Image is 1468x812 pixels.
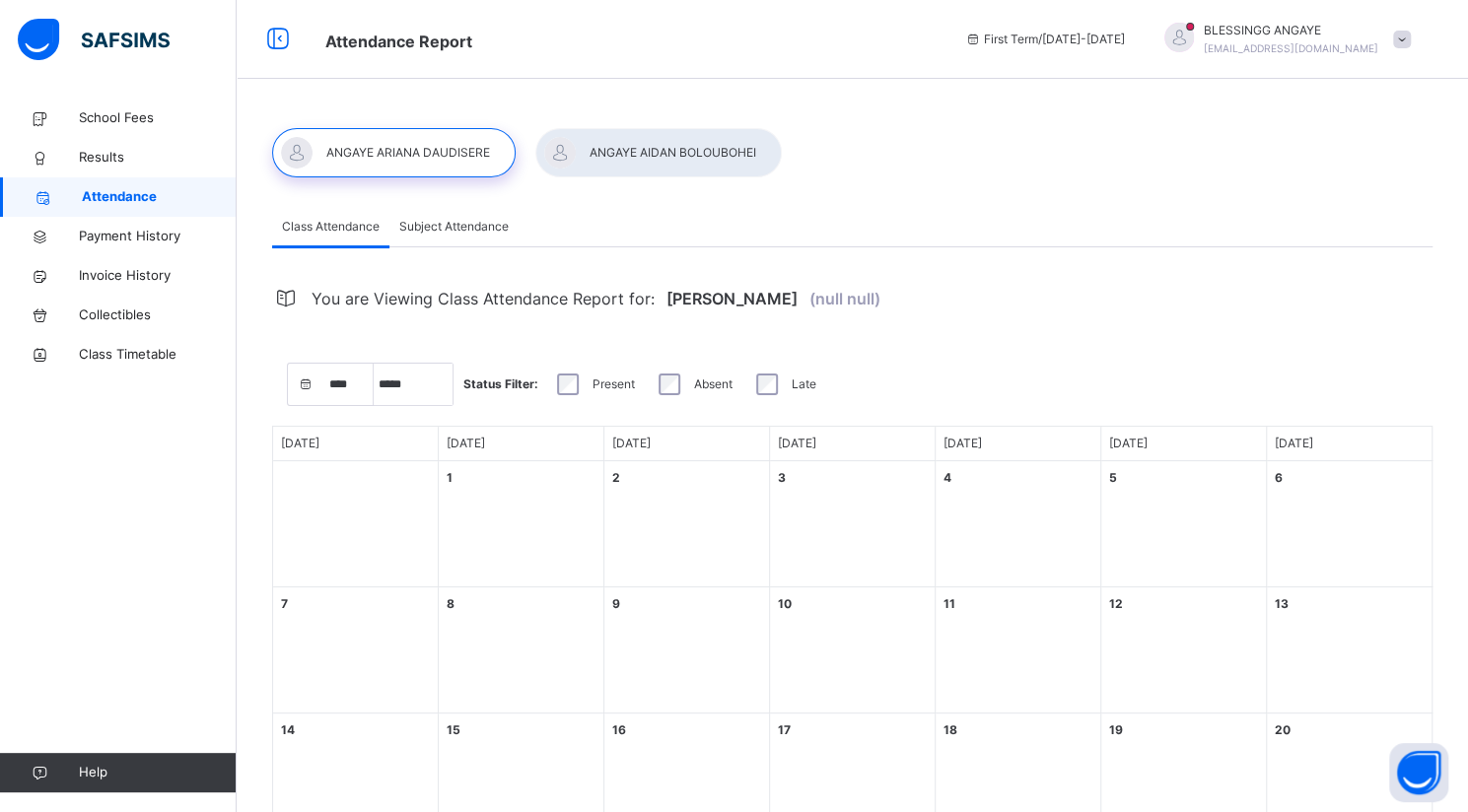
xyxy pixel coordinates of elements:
[18,19,170,60] img: safsims
[604,587,770,713] div: Events for day 9
[778,469,786,487] div: 3
[325,32,472,51] span: Attendance Report
[1109,595,1123,613] div: 12
[1204,22,1378,39] span: BLESSINGG ANGAYE
[1109,469,1117,487] div: 5
[612,721,626,739] div: 16
[439,461,604,587] div: Events for day 1
[79,305,237,325] span: Collectibles
[770,427,936,461] div: Day of Week
[944,721,957,739] div: 18
[770,587,936,713] div: Events for day 10
[312,277,655,320] span: You are Viewing Class Attendance Report for:
[79,227,237,246] span: Payment History
[593,375,635,393] label: Present
[282,218,380,236] span: Class Attendance
[1267,427,1433,461] div: Day of Week
[281,595,288,613] div: 7
[1101,587,1267,713] div: Events for day 12
[778,721,791,739] div: 17
[273,461,439,587] div: Empty Day
[79,266,237,286] span: Invoice History
[936,427,1101,461] div: Day of Week
[936,587,1101,713] div: Events for day 11
[1109,721,1123,739] div: 19
[1267,461,1433,587] div: Events for day 6
[447,469,453,487] div: 1
[79,763,236,782] span: Help
[1267,587,1433,713] div: Events for day 13
[964,31,1125,48] span: session/term information
[439,427,604,461] div: Day of Week
[612,469,620,487] div: 2
[273,427,439,461] div: Day of Week
[666,277,798,320] span: [PERSON_NAME]
[447,595,454,613] div: 8
[604,427,770,461] div: Day of Week
[79,108,237,128] span: School Fees
[778,595,792,613] div: 10
[792,375,816,393] label: Late
[1275,595,1289,613] div: 13
[770,461,936,587] div: Events for day 3
[79,148,237,168] span: Results
[1145,22,1421,57] div: BLESSINGGANGAYE
[936,461,1101,587] div: Events for day 4
[1101,427,1267,461] div: Day of Week
[1275,469,1283,487] div: 6
[944,595,955,613] div: 11
[604,461,770,587] div: Events for day 2
[79,345,237,365] span: Class Timetable
[1101,461,1267,587] div: Events for day 5
[281,721,295,739] div: 14
[273,587,439,713] div: Events for day 7
[944,469,951,487] div: 4
[1389,743,1448,802] button: Open asap
[1204,42,1378,54] span: [EMAIL_ADDRESS][DOMAIN_NAME]
[1275,721,1291,739] div: 20
[82,187,237,207] span: Attendance
[399,218,509,236] span: Subject Attendance
[809,277,880,320] span: (null null)
[612,595,620,613] div: 9
[439,587,604,713] div: Events for day 8
[463,375,538,393] span: Status Filter:
[447,721,460,739] div: 15
[694,375,733,393] label: Absent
